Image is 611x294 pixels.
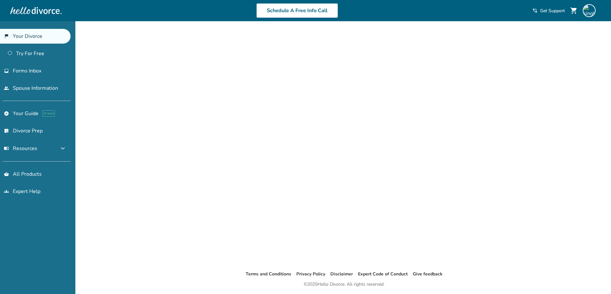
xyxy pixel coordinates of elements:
span: Resources [4,145,37,152]
span: Get Support [540,8,565,14]
a: Schedule A Free Info Call [256,3,338,18]
span: expand_more [59,145,67,152]
span: Forms Inbox [13,67,41,74]
span: list_alt_check [4,128,9,133]
span: inbox [4,68,9,73]
span: menu_book [4,146,9,151]
span: groups [4,189,9,194]
span: phone_in_talk [532,8,538,13]
span: explore [4,111,9,116]
span: people [4,86,9,91]
span: AI beta [42,110,55,117]
div: © 2025 Hello Divorce. All rights reserved. [304,281,385,288]
a: Terms and Conditions [246,271,291,277]
img: singlefileline@hellodivorce.com [583,4,596,17]
a: phone_in_talkGet Support [532,8,565,14]
li: Give feedback [413,270,443,278]
span: shopping_basket [4,172,9,177]
span: shopping_cart [570,7,578,14]
li: Disclaimer [330,270,353,278]
a: Privacy Policy [296,271,325,277]
a: Expert Code of Conduct [358,271,408,277]
span: flag_2 [4,34,9,39]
